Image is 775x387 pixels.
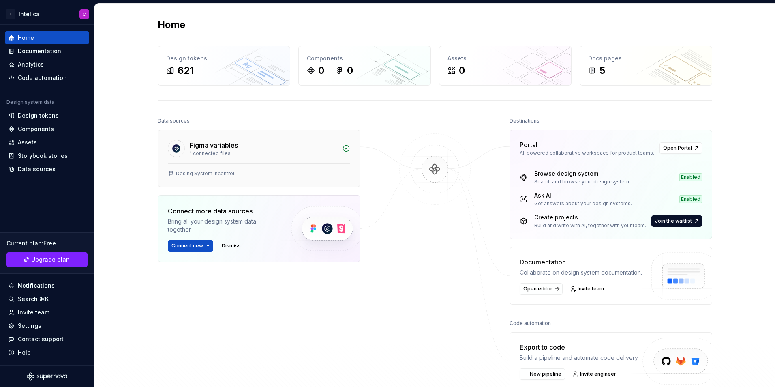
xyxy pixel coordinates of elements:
[18,165,56,173] div: Data sources
[5,45,89,58] a: Documentation
[171,243,203,249] span: Connect new
[18,295,49,303] div: Search ⌘K
[158,46,290,86] a: Design tokens621
[5,136,89,149] a: Assets
[663,145,692,151] span: Open Portal
[5,109,89,122] a: Design tokens
[523,286,552,292] span: Open editor
[520,354,639,362] div: Build a pipeline and automate code delivery.
[18,60,44,69] div: Analytics
[5,58,89,71] a: Analytics
[83,11,86,17] div: C
[567,283,608,295] a: Invite team
[18,335,64,343] div: Contact support
[530,371,561,377] span: New pipeline
[534,191,632,200] div: Ask AI
[178,64,194,77] div: 621
[679,195,702,203] div: Enabled
[307,54,422,62] div: Components
[679,173,702,181] div: Enabled
[5,149,89,162] a: Storybook stories
[520,283,563,295] a: Open editor
[520,257,642,267] div: Documentation
[158,115,190,127] div: Data sources
[5,123,89,135] a: Components
[18,282,55,290] div: Notifications
[18,138,37,146] div: Assets
[18,112,59,120] div: Design tokens
[5,346,89,359] button: Help
[18,47,61,55] div: Documentation
[520,342,639,352] div: Export to code
[298,46,431,86] a: Components00
[18,125,54,133] div: Components
[570,368,620,380] a: Invite engineer
[6,239,88,247] div: Current plan : Free
[599,64,605,77] div: 5
[5,71,89,84] a: Code automation
[520,140,537,150] div: Portal
[5,319,89,332] a: Settings
[168,240,213,252] button: Connect new
[168,206,277,216] div: Connect more data sources
[2,5,92,23] button: IIntelicaC
[534,222,646,229] div: Build and write with AI, together with your team.
[190,140,238,150] div: Figma variables
[651,215,702,227] a: Join the waitlist
[580,371,616,377] span: Invite engineer
[318,64,324,77] div: 0
[655,218,692,224] span: Join the waitlist
[580,46,712,86] a: Docs pages5
[510,318,551,329] div: Code automation
[222,243,241,249] span: Dismiss
[18,152,68,160] div: Storybook stories
[5,31,89,44] a: Home
[6,252,88,267] button: Upgrade plan
[588,54,704,62] div: Docs pages
[6,9,15,19] div: I
[534,200,632,207] div: Get answers about your design systems.
[459,64,465,77] div: 0
[27,372,67,381] svg: Supernova Logo
[5,292,89,305] button: Search ⌘K
[510,115,540,127] div: Destinations
[447,54,563,62] div: Assets
[659,142,702,154] a: Open Portal
[168,217,277,234] div: Bring all your design system data together.
[18,348,31,357] div: Help
[18,308,49,316] div: Invite team
[218,240,244,252] button: Dismiss
[18,74,67,82] div: Code automation
[5,279,89,292] button: Notifications
[5,163,89,176] a: Data sources
[166,54,282,62] div: Design tokens
[347,64,353,77] div: 0
[439,46,572,86] a: Assets0
[534,213,646,221] div: Create projects
[520,368,565,380] button: New pipeline
[534,178,630,185] div: Search and browse your design system.
[19,10,40,18] div: Intelica
[18,34,34,42] div: Home
[5,333,89,346] button: Contact support
[31,256,70,264] span: Upgrade plan
[520,150,655,156] div: AI-powered collaborative workspace for product teams.
[578,286,604,292] span: Invite team
[190,150,337,157] div: 1 connected files
[534,170,630,178] div: Browse design system
[158,130,360,187] a: Figma variables1 connected filesDesing System Incontrol
[5,306,89,319] a: Invite team
[176,170,234,177] div: Desing System Incontrol
[18,322,41,330] div: Settings
[6,99,54,105] div: Design system data
[520,269,642,277] div: Collaborate on design system documentation.
[158,18,185,31] h2: Home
